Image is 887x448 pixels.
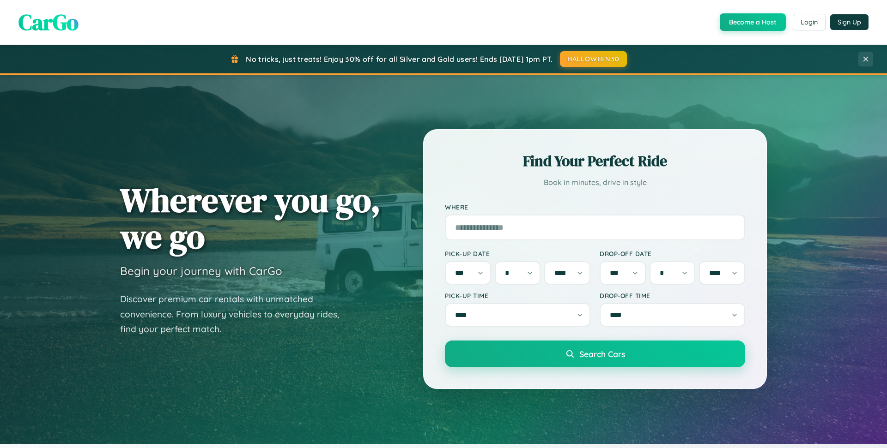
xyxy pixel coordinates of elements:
[445,250,590,257] label: Pick-up Date
[600,250,745,257] label: Drop-off Date
[720,13,786,31] button: Become a Host
[18,7,79,37] span: CarGo
[246,54,553,64] span: No tricks, just treats! Enjoy 30% off for all Silver and Gold users! Ends [DATE] 1pm PT.
[579,349,625,359] span: Search Cars
[560,51,627,67] button: HALLOWEEN30
[120,264,282,278] h3: Begin your journey with CarGo
[120,182,381,255] h1: Wherever you go, we go
[120,292,351,337] p: Discover premium car rentals with unmatched convenience. From luxury vehicles to everyday rides, ...
[445,151,745,171] h2: Find Your Perfect Ride
[445,176,745,189] p: Book in minutes, drive in style
[445,292,590,299] label: Pick-up Time
[445,203,745,211] label: Where
[600,292,745,299] label: Drop-off Time
[793,14,826,30] button: Login
[830,14,869,30] button: Sign Up
[445,340,745,367] button: Search Cars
